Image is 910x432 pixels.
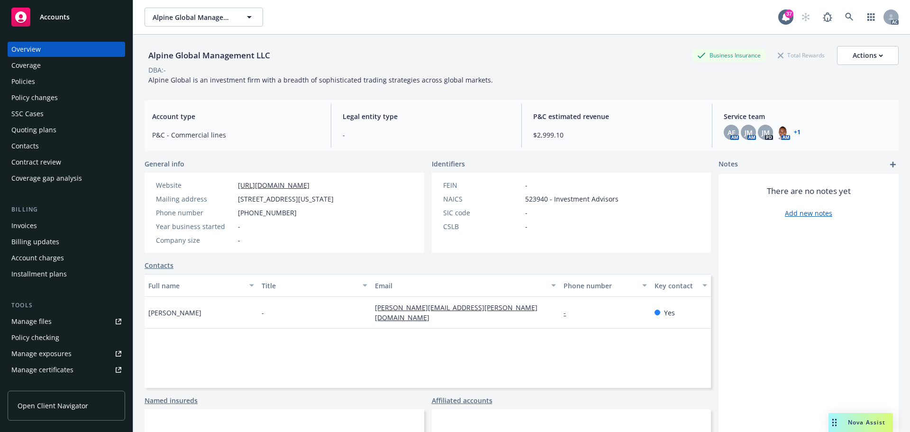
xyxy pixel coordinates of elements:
[11,58,41,73] div: Coverage
[8,106,125,121] a: SSC Cases
[145,395,198,405] a: Named insureds
[11,155,61,170] div: Contract review
[11,171,82,186] div: Coverage gap analysis
[818,8,837,27] a: Report a Bug
[11,267,67,282] div: Installment plans
[785,9,793,18] div: 37
[11,74,35,89] div: Policies
[8,155,125,170] a: Contract review
[8,378,125,394] a: Manage claims
[238,181,309,190] a: [URL][DOMAIN_NAME]
[853,46,883,64] div: Actions
[837,46,899,65] button: Actions
[152,130,319,140] span: P&C - Commercial lines
[148,65,166,75] div: DBA: -
[148,75,493,84] span: Alpine Global is an investment firm with a breadth of sophisticated trading strategies across glo...
[443,208,521,218] div: SIC code
[728,128,735,138] span: AF
[8,171,125,186] a: Coverage gap analysis
[525,194,619,204] span: 523940 - Investment Advisors
[11,314,52,329] div: Manage files
[156,235,234,245] div: Company size
[238,194,334,204] span: [STREET_ADDRESS][US_STATE]
[862,8,881,27] a: Switch app
[11,378,59,394] div: Manage claims
[8,4,125,30] a: Accounts
[719,159,738,170] span: Notes
[8,205,125,214] div: Billing
[8,58,125,73] a: Coverage
[145,274,258,297] button: Full name
[8,74,125,89] a: Policies
[8,330,125,345] a: Policy checking
[651,274,711,297] button: Key contact
[18,401,88,411] span: Open Client Navigator
[848,418,885,426] span: Nova Assist
[343,111,510,121] span: Legal entity type
[156,194,234,204] div: Mailing address
[152,111,319,121] span: Account type
[262,281,357,291] div: Title
[262,308,264,318] span: -
[525,180,528,190] span: -
[8,42,125,57] a: Overview
[767,185,851,197] span: There are no notes yet
[153,12,235,22] span: Alpine Global Management LLC
[443,194,521,204] div: NAICS
[371,274,560,297] button: Email
[443,180,521,190] div: FEIN
[156,221,234,231] div: Year business started
[8,267,125,282] a: Installment plans
[655,281,697,291] div: Key contact
[828,413,893,432] button: Nova Assist
[145,159,184,169] span: General info
[8,90,125,105] a: Policy changes
[11,346,72,361] div: Manage exposures
[8,122,125,138] a: Quoting plans
[692,49,765,61] div: Business Insurance
[8,138,125,154] a: Contacts
[343,130,510,140] span: -
[145,49,274,62] div: Alpine Global Management LLC
[775,125,790,140] img: photo
[560,274,650,297] button: Phone number
[8,234,125,249] a: Billing updates
[148,308,201,318] span: [PERSON_NAME]
[238,221,240,231] span: -
[664,308,675,318] span: Yes
[525,221,528,231] span: -
[564,281,636,291] div: Phone number
[724,111,891,121] span: Service team
[11,106,44,121] div: SSC Cases
[375,303,537,322] a: [PERSON_NAME][EMAIL_ADDRESS][PERSON_NAME][DOMAIN_NAME]
[887,159,899,170] a: add
[564,308,573,317] a: -
[11,250,64,266] div: Account charges
[148,281,244,291] div: Full name
[11,218,37,233] div: Invoices
[8,301,125,310] div: Tools
[145,8,263,27] button: Alpine Global Management LLC
[794,129,801,135] a: +1
[432,395,492,405] a: Affiliated accounts
[840,8,859,27] a: Search
[745,128,753,138] span: JM
[238,235,240,245] span: -
[8,346,125,361] a: Manage exposures
[11,138,39,154] div: Contacts
[238,208,297,218] span: [PHONE_NUMBER]
[8,362,125,377] a: Manage certificates
[11,122,56,138] div: Quoting plans
[762,128,770,138] span: JM
[432,159,465,169] span: Identifiers
[8,250,125,266] a: Account charges
[796,8,815,27] a: Start snowing
[11,90,58,105] div: Policy changes
[145,260,173,270] a: Contacts
[11,362,73,377] div: Manage certificates
[40,13,70,21] span: Accounts
[11,42,41,57] div: Overview
[533,111,701,121] span: P&C estimated revenue
[11,234,59,249] div: Billing updates
[443,221,521,231] div: CSLB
